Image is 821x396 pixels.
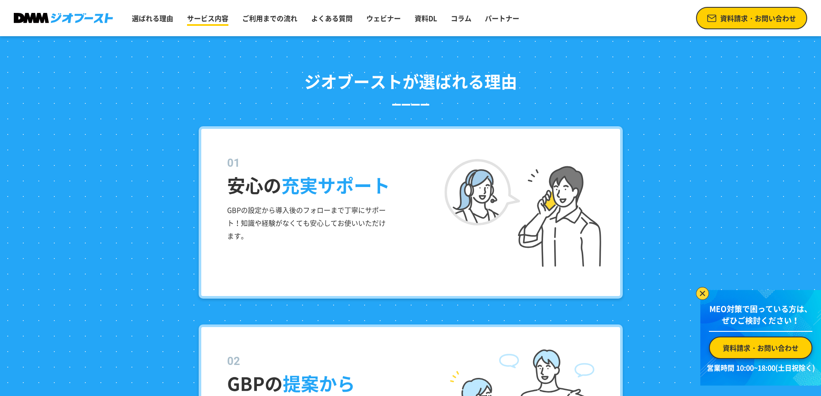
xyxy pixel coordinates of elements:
[705,362,816,373] p: 営業時間 10:00~18:00(土日祝除く)
[696,287,709,300] img: バナーを閉じる
[696,7,807,29] a: 資料請求・お問い合わせ
[447,9,475,27] a: コラム
[481,9,523,27] a: パートナー
[239,9,301,27] a: ご利用までの流れ
[128,9,177,27] a: 選ばれる理由
[227,155,607,199] dt: 安心の
[363,9,404,27] a: ウェビナー
[723,343,799,353] span: 資料請求・お問い合わせ
[184,9,232,27] a: サービス内容
[720,13,796,23] span: 資料請求・お問い合わせ
[227,204,389,242] p: GBPの設定から導入後のフォローまで丁寧にサポート！知識や経験がなくても安心してお使いいただけます。
[411,9,440,27] a: 資料DL
[308,9,356,27] a: よくある質問
[281,171,390,198] span: 充実サポート
[709,337,812,359] a: 資料請求・お問い合わせ
[14,13,113,24] img: DMMジオブースト
[709,303,812,332] p: MEO対策で困っている方は、 ぜひご検討ください！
